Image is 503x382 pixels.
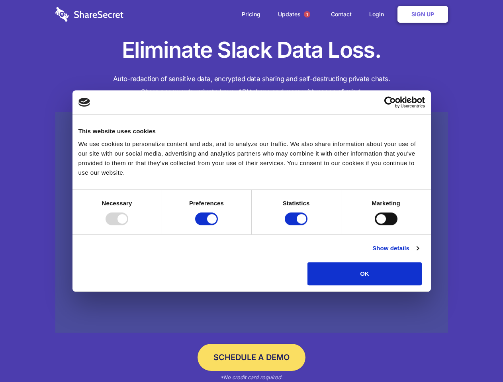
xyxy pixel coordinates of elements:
img: logo [78,98,90,107]
a: Wistia video thumbnail [55,112,448,333]
button: OK [307,262,422,285]
strong: Statistics [283,200,310,207]
h4: Auto-redaction of sensitive data, encrypted data sharing and self-destructing private chats. Shar... [55,72,448,99]
span: 1 [304,11,310,18]
em: *No credit card required. [220,374,283,380]
img: logo-wordmark-white-trans-d4663122ce5f474addd5e946df7df03e33cb6a1c49d2221995e7729f52c070b2.svg [55,7,123,22]
div: This website uses cookies [78,127,425,136]
a: Login [361,2,396,27]
strong: Preferences [189,200,224,207]
a: Contact [323,2,360,27]
div: We use cookies to personalize content and ads, and to analyze our traffic. We also share informat... [78,139,425,177]
a: Usercentrics Cookiebot - opens in a new window [355,96,425,108]
a: Show details [372,244,419,253]
strong: Necessary [102,200,132,207]
a: Sign Up [397,6,448,23]
a: Pricing [234,2,268,27]
strong: Marketing [372,200,400,207]
h1: Eliminate Slack Data Loss. [55,36,448,64]
a: Schedule a Demo [198,344,305,371]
